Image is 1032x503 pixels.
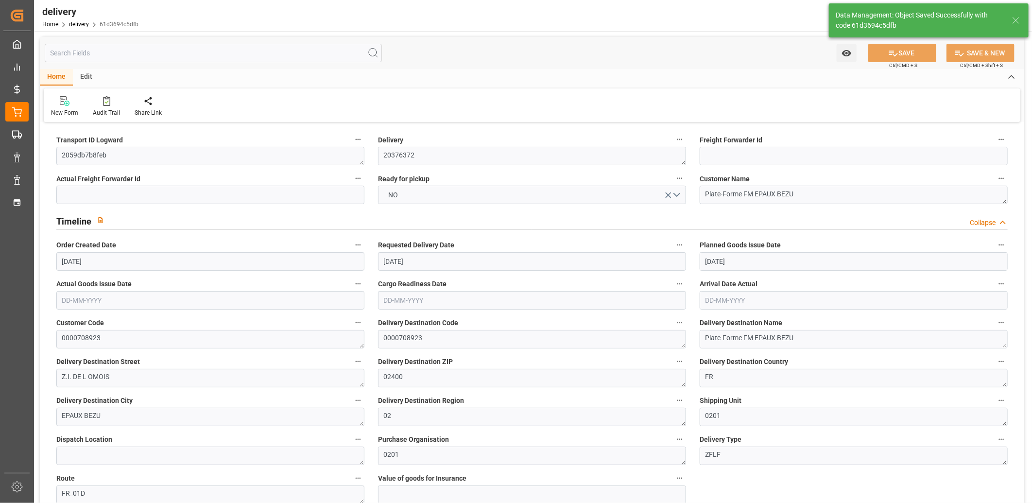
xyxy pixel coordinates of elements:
span: Delivery Destination Street [56,357,140,367]
span: Cargo Readiness Date [378,279,447,289]
button: Delivery Type [995,433,1008,446]
div: Audit Trail [93,108,120,117]
textarea: Z.I. DE L OMOIS [56,369,364,387]
span: Arrival Date Actual [700,279,757,289]
button: Ready for pickup [673,172,686,185]
span: Shipping Unit [700,396,741,406]
span: Customer Code [56,318,104,328]
div: delivery [42,4,138,19]
button: Customer Name [995,172,1008,185]
span: Ctrl/CMD + S [889,62,917,69]
span: NO [384,190,403,200]
span: Order Created Date [56,240,116,250]
div: Home [40,69,73,86]
span: Transport ID Logward [56,135,123,145]
button: Purchase Organisation [673,433,686,446]
div: Edit [73,69,100,86]
button: Delivery Destination Name [995,316,1008,329]
button: Delivery Destination ZIP [673,355,686,368]
textarea: 0000708923 [378,330,686,348]
div: Data Management: Object Saved Successfully with code 61d3694c5dfb [836,10,1003,31]
textarea: Plate-Forme FM EPAUX BEZU [700,330,1008,348]
button: Transport ID Logward [352,133,364,146]
div: Collapse [970,218,996,228]
input: DD-MM-YYYY [56,252,364,271]
textarea: 0201 [700,408,1008,426]
input: Search Fields [45,44,382,62]
span: Ctrl/CMD + Shift + S [960,62,1003,69]
button: Requested Delivery Date [673,239,686,251]
textarea: 0000708923 [56,330,364,348]
button: Delivery [673,133,686,146]
button: SAVE [868,44,936,62]
input: DD-MM-YYYY [700,291,1008,310]
input: DD-MM-YYYY [56,291,364,310]
button: Value of goods for Insurance [673,472,686,485]
textarea: Plate-Forme FM EPAUX BEZU [700,186,1008,204]
span: Customer Name [700,174,750,184]
span: Delivery [378,135,403,145]
span: Value of goods for Insurance [378,473,466,484]
span: Delivery Destination Country [700,357,788,367]
span: Actual Freight Forwarder Id [56,174,140,184]
button: View description [91,211,110,229]
button: SAVE & NEW [946,44,1015,62]
div: New Form [51,108,78,117]
div: Share Link [135,108,162,117]
button: Planned Goods Issue Date [995,239,1008,251]
input: DD-MM-YYYY [378,291,686,310]
input: DD-MM-YYYY [700,252,1008,271]
button: Route [352,472,364,485]
span: Delivery Destination City [56,396,133,406]
button: Delivery Destination Code [673,316,686,329]
button: Delivery Destination Country [995,355,1008,368]
span: Delivery Type [700,434,741,445]
span: Ready for pickup [378,174,430,184]
textarea: 2059db7b8feb [56,147,364,165]
a: Home [42,21,58,28]
textarea: EPAUX BEZU [56,408,364,426]
input: DD-MM-YYYY [378,252,686,271]
textarea: 02400 [378,369,686,387]
span: Freight Forwarder Id [700,135,762,145]
span: Delivery Destination Region [378,396,464,406]
button: Dispatch Location [352,433,364,446]
button: Shipping Unit [995,394,1008,407]
span: Delivery Destination Name [700,318,782,328]
span: Purchase Organisation [378,434,449,445]
button: Order Created Date [352,239,364,251]
button: Freight Forwarder Id [995,133,1008,146]
span: Planned Goods Issue Date [700,240,781,250]
button: Actual Goods Issue Date [352,278,364,290]
span: Dispatch Location [56,434,112,445]
a: delivery [69,21,89,28]
button: Delivery Destination Region [673,394,686,407]
button: Delivery Destination City [352,394,364,407]
button: Actual Freight Forwarder Id [352,172,364,185]
h2: Timeline [56,215,91,228]
span: Requested Delivery Date [378,240,454,250]
button: Customer Code [352,316,364,329]
button: Delivery Destination Street [352,355,364,368]
span: Route [56,473,75,484]
textarea: FR [700,369,1008,387]
textarea: 0201 [378,447,686,465]
button: open menu [378,186,686,204]
textarea: 20376372 [378,147,686,165]
textarea: 02 [378,408,686,426]
span: Delivery Destination ZIP [378,357,453,367]
button: open menu [837,44,857,62]
button: Arrival Date Actual [995,278,1008,290]
textarea: ZFLF [700,447,1008,465]
button: Cargo Readiness Date [673,278,686,290]
span: Actual Goods Issue Date [56,279,132,289]
span: Delivery Destination Code [378,318,458,328]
